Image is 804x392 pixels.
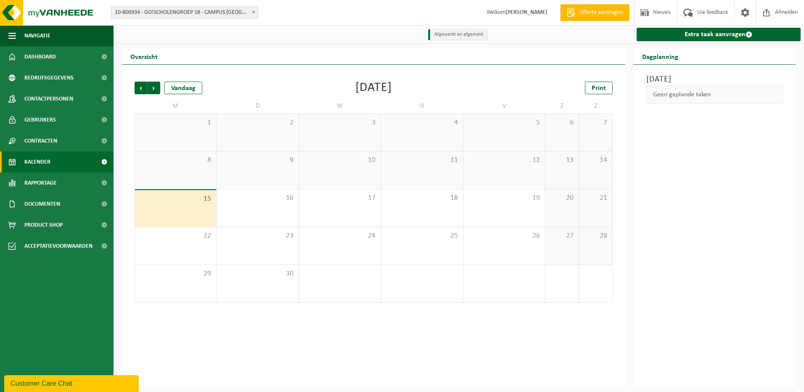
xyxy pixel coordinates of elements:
[303,193,376,203] span: 17
[221,118,294,127] span: 2
[381,98,463,114] td: D
[303,118,376,127] span: 3
[111,7,258,19] span: 10-806934 - GO!SCHOLENGROEP 18 - CAMPUS HAMME - HAMME
[24,151,50,172] span: Kalender
[579,98,613,114] td: Z
[4,373,140,392] iframe: chat widget
[583,118,608,127] span: 7
[585,82,613,94] a: Print
[24,236,93,257] span: Acceptatievoorwaarden
[139,156,212,165] span: 8
[122,48,166,64] h2: Overzicht
[24,172,57,193] span: Rapportage
[24,67,74,88] span: Bedrijfsgegevens
[560,4,629,21] a: Offerte aanvragen
[355,82,392,94] div: [DATE]
[24,46,56,67] span: Dashboard
[428,29,488,40] li: Afgewerkt en afgemeld
[164,82,202,94] div: Vandaag
[139,118,212,127] span: 1
[550,118,574,127] span: 6
[468,156,541,165] span: 12
[303,231,376,241] span: 24
[468,118,541,127] span: 5
[637,28,801,41] a: Extra taak aanvragen
[217,98,299,114] td: D
[577,8,625,17] span: Offerte aanvragen
[385,118,458,127] span: 4
[111,6,258,19] span: 10-806934 - GO!SCHOLENGROEP 18 - CAMPUS HAMME - HAMME
[221,193,294,203] span: 16
[545,98,579,114] td: Z
[646,73,783,86] h3: [DATE]
[463,98,545,114] td: V
[24,193,60,215] span: Documenten
[221,156,294,165] span: 9
[135,98,217,114] td: M
[583,193,608,203] span: 21
[135,82,147,94] span: Vorige
[221,231,294,241] span: 23
[299,98,381,114] td: W
[303,156,376,165] span: 10
[646,86,783,103] div: Geen geplande taken
[550,231,574,241] span: 27
[505,9,547,16] strong: [PERSON_NAME]
[24,88,73,109] span: Contactpersonen
[148,82,160,94] span: Volgende
[139,269,212,278] span: 29
[385,156,458,165] span: 11
[583,156,608,165] span: 14
[634,48,687,64] h2: Dagplanning
[139,194,212,204] span: 15
[550,156,574,165] span: 13
[468,231,541,241] span: 26
[583,231,608,241] span: 28
[24,109,56,130] span: Gebruikers
[592,85,606,92] span: Print
[385,193,458,203] span: 18
[24,130,57,151] span: Contracten
[24,25,50,46] span: Navigatie
[221,269,294,278] span: 30
[550,193,574,203] span: 20
[468,193,541,203] span: 19
[385,231,458,241] span: 25
[139,231,212,241] span: 22
[24,215,63,236] span: Product Shop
